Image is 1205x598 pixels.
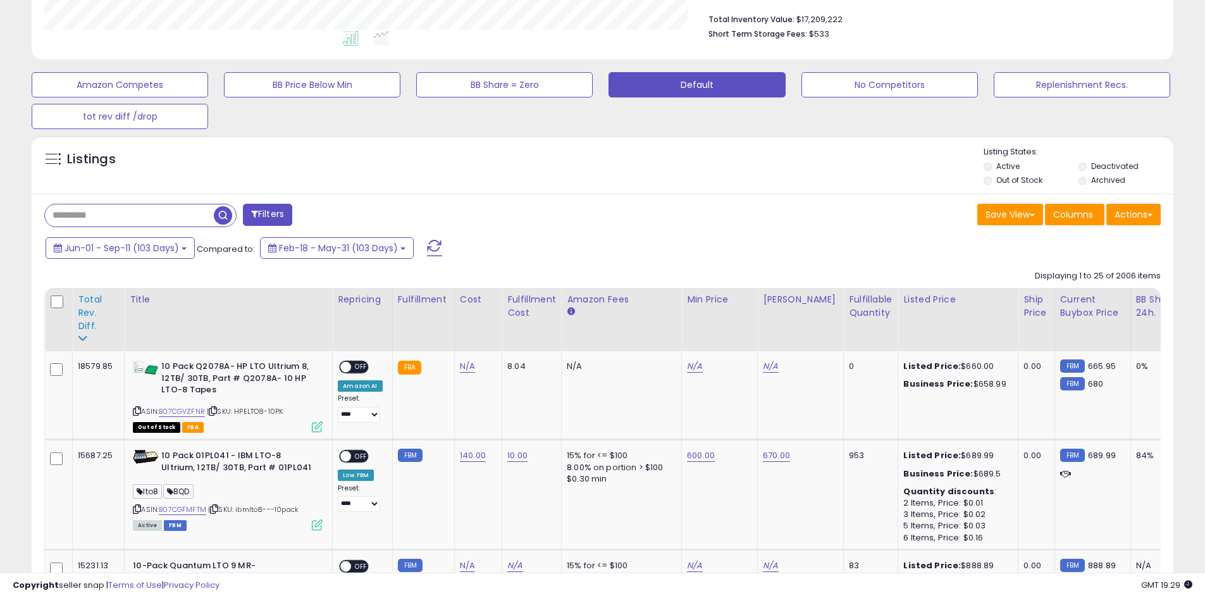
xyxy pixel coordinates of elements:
[32,72,208,97] button: Amazon Competes
[398,559,423,572] small: FBM
[1060,449,1085,462] small: FBM
[1060,377,1085,390] small: FBM
[108,579,162,591] a: Terms of Use
[1136,293,1182,320] div: BB Share 24h.
[763,293,838,306] div: [PERSON_NAME]
[977,204,1043,225] button: Save View
[567,361,672,372] div: N/A
[567,306,574,318] small: Amazon Fees.
[398,361,421,375] small: FBA
[1060,359,1085,373] small: FBM
[996,161,1020,171] label: Active
[1088,559,1116,571] span: 888.89
[182,422,204,433] span: FBA
[1141,579,1192,591] span: 2025-09-12 19:29 GMT
[903,560,1008,571] div: $888.89
[1091,161,1139,171] label: Deactivated
[849,450,888,461] div: 953
[567,450,672,461] div: 15% for <= $100
[13,580,219,592] div: seller snap | |
[1035,270,1161,282] div: Displaying 1 to 25 of 2006 items
[984,146,1173,158] p: Listing States:
[903,485,994,497] b: Quantity discounts
[164,520,187,531] span: FBM
[243,204,292,226] button: Filters
[687,293,752,306] div: Min Price
[507,559,522,572] a: N/A
[133,520,162,531] span: All listings currently available for purchase on Amazon
[460,360,475,373] a: N/A
[763,449,790,462] a: 670.00
[763,559,778,572] a: N/A
[1088,378,1103,390] span: 680
[609,72,785,97] button: Default
[1060,559,1085,572] small: FBM
[708,28,807,39] b: Short Term Storage Fees:
[13,579,59,591] strong: Copyright
[687,559,702,572] a: N/A
[1060,293,1125,320] div: Current Buybox Price
[159,504,206,515] a: B07CGFMFTM
[67,151,116,168] h5: Listings
[507,293,556,320] div: Fulfillment Cost
[567,473,672,485] div: $0.30 min
[224,72,400,97] button: BB Price Below Min
[164,579,219,591] a: Privacy Policy
[351,451,371,462] span: OFF
[133,361,323,431] div: ASIN:
[903,559,961,571] b: Listed Price:
[133,450,323,529] div: ASIN:
[903,520,1008,532] div: 5 Items, Price: $0.03
[133,422,180,433] span: All listings that are currently out of stock and unavailable for purchase on Amazon
[1106,204,1161,225] button: Actions
[903,468,973,480] b: Business Price:
[1088,360,1116,372] span: 665.95
[801,72,978,97] button: No Competitors
[338,484,382,513] div: Preset:
[1023,450,1044,461] div: 0.00
[279,242,398,254] span: Feb-18 - May-31 (103 Days)
[903,293,1013,306] div: Listed Price
[903,497,1008,509] div: 2 Items, Price: $0.01
[398,293,449,306] div: Fulfillment
[994,72,1170,97] button: Replenishment Recs.
[133,560,287,587] b: 10-Pack Quantum LTO 9 MR-L9MQN-01 Ultrium Data Cartridge
[903,468,1008,480] div: $689.5
[338,470,374,481] div: Low. FBM
[159,406,205,417] a: B07CGVZFNR
[133,361,158,376] img: 31A8ta0utML._SL40_.jpg
[903,360,961,372] b: Listed Price:
[507,361,552,372] div: 8.04
[849,560,888,571] div: 83
[903,486,1008,497] div: :
[903,361,1008,372] div: $660.00
[687,449,715,462] a: 600.00
[133,450,158,464] img: 41teaf8EZpL._SL40_.jpg
[32,104,208,129] button: tot rev diff /drop
[1091,175,1125,185] label: Archived
[903,378,1008,390] div: $658.99
[903,532,1008,544] div: 6 Items, Price: $0.16
[996,175,1042,185] label: Out of Stock
[849,361,888,372] div: 0
[1023,560,1044,571] div: 0.00
[1136,361,1178,372] div: 0%
[763,360,778,373] a: N/A
[567,293,676,306] div: Amazon Fees
[903,450,1008,461] div: $689.99
[1136,450,1178,461] div: 84%
[78,560,114,571] div: 15231.13
[1045,204,1104,225] button: Columns
[507,449,528,462] a: 10.00
[460,559,475,572] a: N/A
[1023,293,1049,320] div: Ship Price
[260,237,414,259] button: Feb-18 - May-31 (103 Days)
[197,243,255,255] span: Compared to:
[567,462,672,473] div: 8.00% on portion > $100
[207,406,283,416] span: | SKU: HPELTO8-10PK
[351,362,371,373] span: OFF
[809,28,829,40] span: $533
[161,450,315,477] b: 10 Pack 01PL041 - IBM LTO-8 Ultrium, 12TB/ 30TB, Part # 01PL041
[903,509,1008,520] div: 3 Items, Price: $0.02
[78,450,114,461] div: 15687.25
